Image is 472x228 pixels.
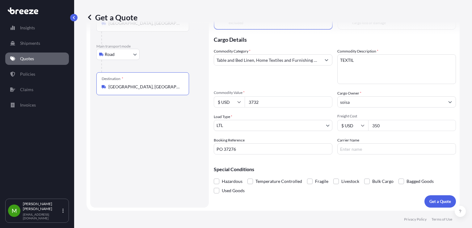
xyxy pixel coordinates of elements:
[5,22,69,34] a: Insights
[432,217,452,222] a: Terms of Use
[5,37,69,49] a: Shipments
[214,114,232,120] span: Load Type
[338,96,445,108] input: Full name
[214,54,321,65] input: Select a commodity type
[96,49,140,60] button: Select transport
[108,84,181,90] input: Destination
[12,208,17,214] span: M
[5,83,69,96] a: Claims
[96,44,203,49] p: Main transport mode
[429,198,451,205] p: Get a Quote
[341,177,359,186] span: Livestock
[337,90,361,96] label: Cargo Owner
[20,87,33,93] p: Claims
[424,195,456,208] button: Get a Quote
[20,56,34,62] p: Quotes
[102,76,123,81] div: Destination
[23,201,61,211] p: [PERSON_NAME] [PERSON_NAME]
[337,48,378,54] label: Commodity Description
[315,177,328,186] span: Fragile
[337,143,456,154] input: Enter name
[86,12,137,22] p: Get a Quote
[407,177,434,186] span: Bagged Goods
[337,137,359,143] label: Carrier Name
[214,137,245,143] label: Booking Reference
[217,122,223,129] span: LTL
[5,53,69,65] a: Quotes
[5,68,69,80] a: Policies
[105,51,115,57] span: Road
[20,71,35,77] p: Policies
[214,167,456,172] p: Special Conditions
[255,177,302,186] span: Temperature Controlled
[368,120,456,131] input: Enter amount
[245,96,332,108] input: Type amount
[214,30,456,48] p: Cargo Details
[445,96,456,108] button: Show suggestions
[5,99,69,111] a: Invoices
[214,120,332,131] button: LTL
[222,186,245,195] span: Used Goods
[337,114,456,119] span: Freight Cost
[214,90,332,95] span: Commodity Value
[372,177,394,186] span: Bulk Cargo
[214,143,332,154] input: Your internal reference
[20,40,40,46] p: Shipments
[222,177,242,186] span: Hazardous
[321,54,332,65] button: Show suggestions
[20,25,35,31] p: Insights
[214,48,251,54] label: Commodity Category
[404,217,427,222] a: Privacy Policy
[23,213,61,220] p: [EMAIL_ADDRESS][DOMAIN_NAME]
[20,102,36,108] p: Invoices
